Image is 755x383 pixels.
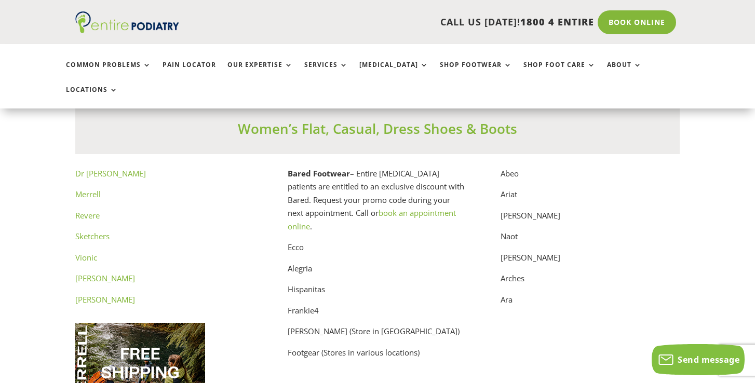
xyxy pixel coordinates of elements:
a: Book Online [598,10,676,34]
p: [PERSON_NAME] [501,209,680,230]
a: book an appointment online [288,208,456,231]
p: Hispanitas [288,283,467,304]
a: Shop Footwear [440,61,512,84]
a: Revere [75,210,100,221]
a: Vionic [75,252,97,263]
button: Send message [652,344,745,375]
p: Alegria [288,262,467,283]
p: CALL US [DATE]! [214,16,594,29]
a: Dr [PERSON_NAME] [75,168,146,179]
a: Shop Foot Care [523,61,596,84]
img: logo (1) [75,11,179,33]
p: Ariat [501,188,680,209]
p: Frankie4 [288,304,467,325]
a: Sketchers [75,231,110,241]
p: Ara [501,293,680,307]
p: Footgear (Stores in various locations) [288,346,467,360]
a: [MEDICAL_DATA] [359,61,428,84]
p: – Entire [MEDICAL_DATA] patients are entitled to an exclusive discount with Bared. Request your p... [288,167,467,241]
a: [PERSON_NAME] [75,294,135,305]
span: Send message [678,354,739,365]
p: [PERSON_NAME] (Store in [GEOGRAPHIC_DATA]) [288,325,467,346]
p: Arches [501,272,680,293]
p: Ecco [288,241,467,262]
a: [PERSON_NAME] [75,273,135,283]
a: Merrell [75,189,101,199]
p: Abeo [501,167,680,188]
p: Naot [501,230,680,251]
a: Our Expertise [227,61,293,84]
a: Services [304,61,348,84]
p: [PERSON_NAME] [501,251,680,272]
a: Locations [66,86,118,108]
strong: Bared Footwear [288,168,350,179]
a: Entire Podiatry [75,25,179,35]
span: 1800 4 ENTIRE [520,16,594,28]
a: About [607,61,642,84]
h3: Women’s Flat, Casual, Dress Shoes & Boots [75,119,679,143]
a: Common Problems [66,61,151,84]
a: Pain Locator [163,61,216,84]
